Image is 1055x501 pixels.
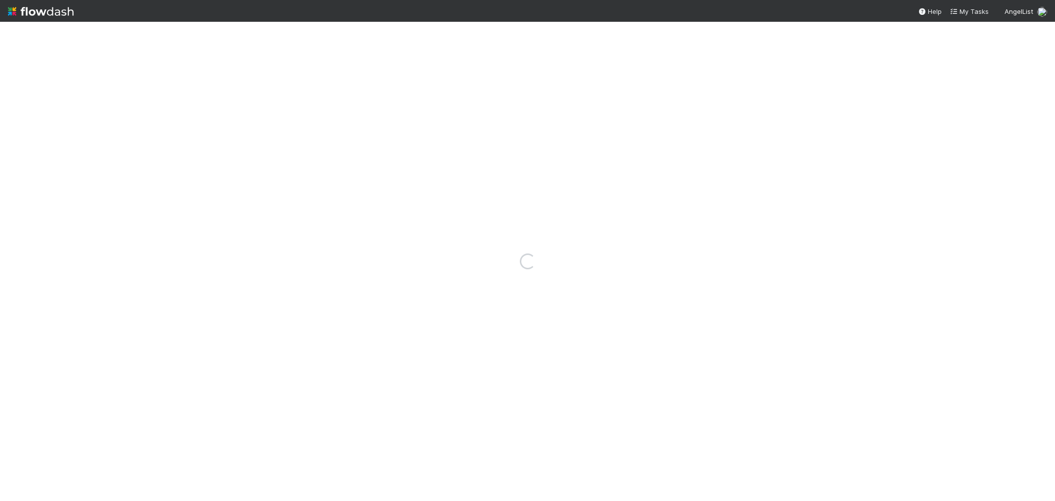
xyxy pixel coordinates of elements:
[918,6,942,16] div: Help
[8,3,74,20] img: logo-inverted-e16ddd16eac7371096b0.svg
[1037,7,1047,17] img: avatar_0d9988fd-9a15-4cc7-ad96-88feab9e0fa9.png
[950,7,989,15] span: My Tasks
[1005,7,1033,15] span: AngelList
[950,6,989,16] a: My Tasks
